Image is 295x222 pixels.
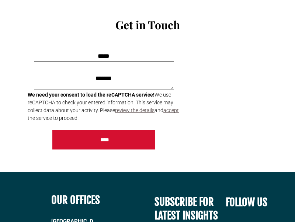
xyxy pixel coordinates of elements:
b: OUR OFFICES [51,194,100,206]
button: menu [269,4,288,23]
img: Cambridge Management Logo [15,6,59,20]
span: SUBSCRIBE FOR LATEST INSIGHTS [155,195,218,222]
strong: We need your consent to load the reCAPTCHA service! [28,92,155,98]
a: accept [163,107,179,114]
a: review the details [115,107,155,114]
font: FOLLOW US [226,196,267,209]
